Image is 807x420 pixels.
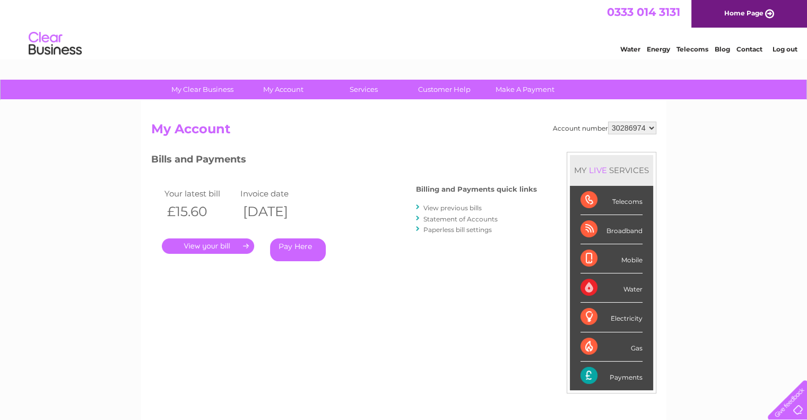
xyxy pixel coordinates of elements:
div: Account number [553,122,656,134]
div: Telecoms [580,186,643,215]
a: Log out [772,45,797,53]
td: Your latest bill [162,186,238,201]
div: Mobile [580,244,643,273]
div: Payments [580,362,643,390]
div: Clear Business is a trading name of Verastar Limited (registered in [GEOGRAPHIC_DATA] No. 3667643... [153,6,655,52]
div: MY SERVICES [570,155,653,185]
th: £15.60 [162,201,238,222]
a: 0333 014 3131 [607,5,680,19]
a: Customer Help [401,80,488,99]
a: Contact [736,45,762,53]
div: Broadband [580,215,643,244]
a: Blog [715,45,730,53]
th: [DATE] [238,201,314,222]
div: Water [580,273,643,303]
h4: Billing and Payments quick links [416,185,537,193]
a: Telecoms [676,45,708,53]
h2: My Account [151,122,656,142]
img: logo.png [28,28,82,60]
a: . [162,238,254,254]
a: Statement of Accounts [423,215,498,223]
div: LIVE [587,165,609,175]
a: Water [620,45,640,53]
a: My Clear Business [159,80,246,99]
div: Electricity [580,303,643,332]
a: View previous bills [423,204,482,212]
a: Pay Here [270,238,326,261]
h3: Bills and Payments [151,152,537,170]
a: Paperless bill settings [423,226,492,234]
a: Make A Payment [481,80,569,99]
a: My Account [239,80,327,99]
div: Gas [580,332,643,362]
a: Services [320,80,407,99]
a: Energy [647,45,670,53]
td: Invoice date [238,186,314,201]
